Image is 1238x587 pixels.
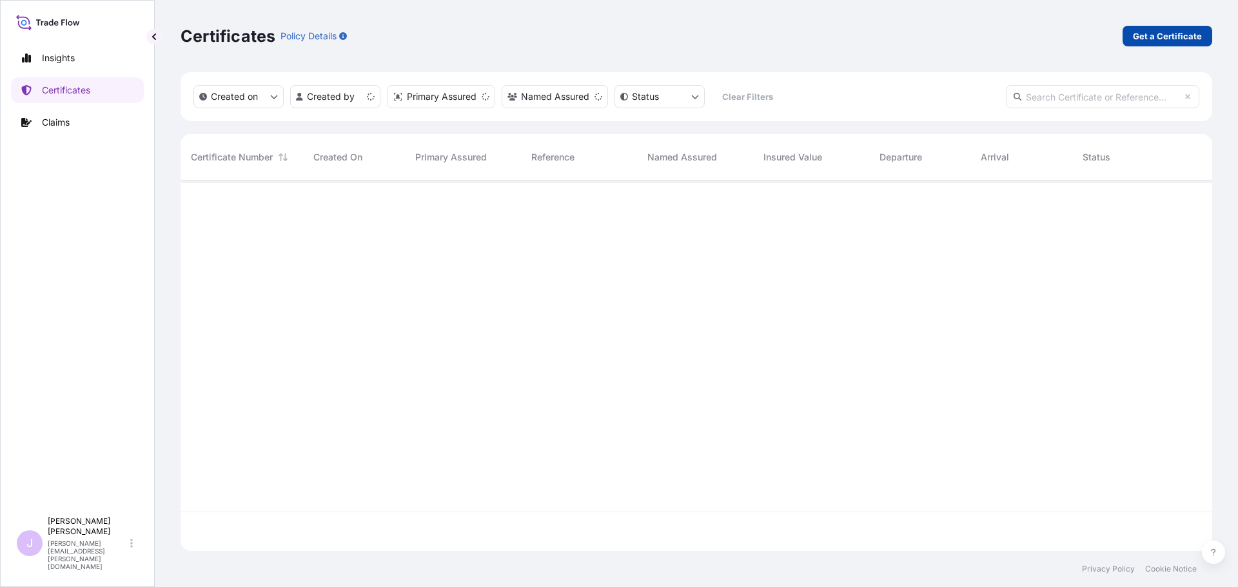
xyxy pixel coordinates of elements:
[275,149,291,165] button: Sort
[614,85,705,108] button: certificateStatus Filter options
[531,151,575,164] span: Reference
[11,45,144,71] a: Insights
[48,539,128,570] p: [PERSON_NAME][EMAIL_ADDRESS][PERSON_NAME][DOMAIN_NAME]
[11,77,144,103] a: Certificates
[307,90,355,103] p: Created by
[1133,30,1202,43] p: Get a Certificate
[521,90,589,103] p: Named Assured
[211,90,258,103] p: Created on
[1082,564,1135,574] a: Privacy Policy
[1006,85,1199,108] input: Search Certificate or Reference...
[879,151,922,164] span: Departure
[48,516,128,537] p: [PERSON_NAME] [PERSON_NAME]
[763,151,822,164] span: Insured Value
[1123,26,1212,46] a: Get a Certificate
[711,86,783,107] button: Clear Filters
[722,90,773,103] p: Clear Filters
[280,30,337,43] p: Policy Details
[981,151,1009,164] span: Arrival
[191,151,273,164] span: Certificate Number
[1145,564,1197,574] a: Cookie Notice
[1083,151,1110,164] span: Status
[387,85,495,108] button: distributor Filter options
[632,90,659,103] p: Status
[11,110,144,135] a: Claims
[415,151,487,164] span: Primary Assured
[647,151,717,164] span: Named Assured
[42,84,90,97] p: Certificates
[502,85,608,108] button: cargoOwner Filter options
[42,116,70,129] p: Claims
[407,90,477,103] p: Primary Assured
[42,52,75,64] p: Insights
[193,85,284,108] button: createdOn Filter options
[290,85,380,108] button: createdBy Filter options
[26,537,33,550] span: J
[313,151,362,164] span: Created On
[181,26,275,46] p: Certificates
